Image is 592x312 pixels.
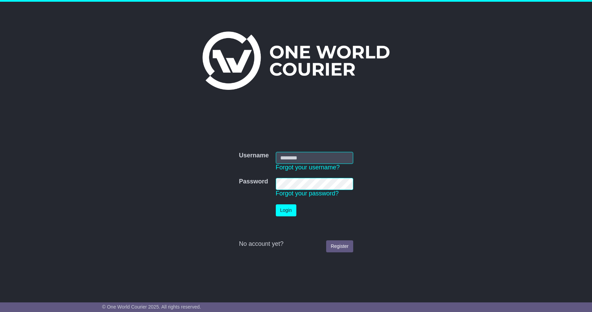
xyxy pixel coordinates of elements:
span: © One World Courier 2025. All rights reserved. [102,304,201,310]
label: Password [239,178,268,185]
a: Register [326,240,353,252]
label: Username [239,152,269,159]
a: Forgot your password? [276,190,339,197]
div: No account yet? [239,240,353,248]
a: Forgot your username? [276,164,340,171]
button: Login [276,204,296,216]
img: One World [202,32,390,90]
